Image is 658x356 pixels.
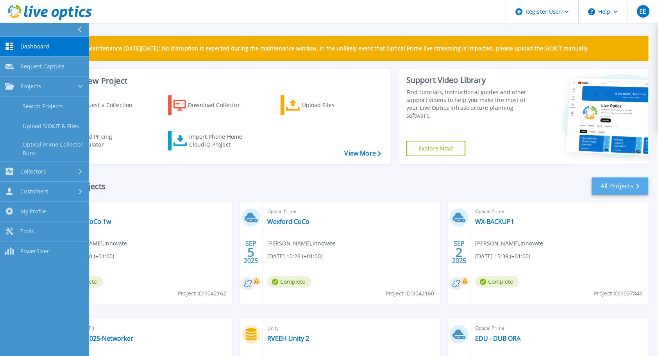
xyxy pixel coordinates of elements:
[592,177,648,195] a: All Projects
[267,239,335,248] span: [PERSON_NAME] , innovate
[475,207,644,216] span: Optical Prime
[594,289,642,298] span: Project ID: 3037848
[267,252,322,261] span: [DATE] 10:26 (+01:00)
[78,97,140,113] div: Request a Collection
[59,207,227,216] span: Optical Prime
[20,188,48,195] span: Customers
[188,97,250,113] div: Download Collector
[178,289,226,298] span: Project ID: 3042162
[406,75,533,85] div: Support Video Library
[406,88,533,120] div: Find tutorials, instructional guides and other support videos to help you make the most of your L...
[77,133,139,148] div: Cloud Pricing Calculator
[475,335,520,342] a: EDU - DUB ORA
[59,324,227,333] span: NetWorker (API)
[58,45,589,52] p: Scheduled Maintenance [DATE][DATE]: No disruption is expected during the maintenance window. In t...
[247,249,254,256] span: 5
[243,238,258,267] div: SEP 2025
[475,276,519,288] span: Complete
[168,95,255,115] a: Download Collector
[20,63,64,70] span: Request Capture
[639,8,646,14] span: EE
[267,335,309,342] a: RVEEH Unity 2
[59,335,133,342] a: TUH - 08-2025-Networker
[55,131,143,150] a: Cloud Pricing Calculator
[55,77,381,85] h3: Start a New Project
[406,141,466,156] a: Explore Now!
[267,207,436,216] span: Optical Prime
[59,218,111,225] a: Wexford CoCo 1w
[20,168,46,175] span: Collectors
[452,238,467,267] div: SEP 2025
[456,249,463,256] span: 2
[55,95,143,115] a: Request a Collection
[189,133,250,148] div: Import Phone Home CloudIQ Project
[59,239,127,248] span: [PERSON_NAME] , innovate
[267,324,436,333] span: Unity
[344,150,381,157] a: View More
[386,289,434,298] span: Project ID: 3042160
[20,43,49,50] span: Dashboard
[281,95,368,115] a: Upload Files
[267,218,309,225] a: Wexford CoCo
[20,248,49,255] span: PowerSizer
[20,83,41,90] span: Projects
[475,239,543,248] span: [PERSON_NAME] , innovate
[475,324,644,333] span: Optical Prime
[302,97,365,113] div: Upload Files
[475,252,530,261] span: [DATE] 15:39 (+01:00)
[20,208,46,215] span: My Profile
[267,276,311,288] span: Complete
[20,228,34,235] span: Tools
[475,218,514,225] a: WX-BACKUP1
